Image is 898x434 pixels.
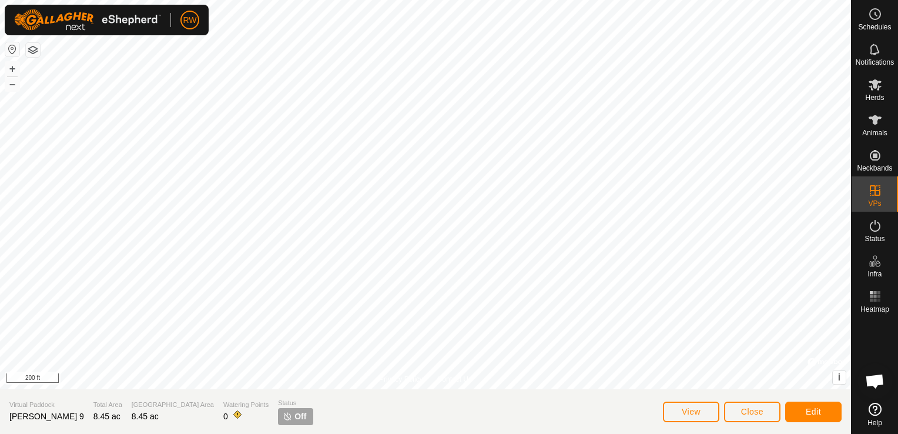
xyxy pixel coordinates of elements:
span: Infra [867,271,882,278]
span: 0 [223,412,228,421]
img: Gallagher Logo [14,9,161,31]
button: Edit [785,402,842,422]
button: Map Layers [26,43,40,57]
span: Neckbands [857,165,892,172]
span: Schedules [858,24,891,31]
span: Total Area [93,400,122,410]
span: 8.45 ac [93,412,120,421]
a: Contact Us [437,374,472,385]
span: View [682,407,701,416]
button: + [5,62,19,76]
span: [GEOGRAPHIC_DATA] Area [132,400,214,410]
span: Herds [865,94,884,101]
span: Edit [806,407,821,416]
span: RW [183,14,196,26]
a: Privacy Policy [379,374,423,385]
img: turn-off [283,412,292,421]
button: – [5,77,19,91]
div: Open chat [857,363,893,399]
span: Animals [862,129,887,136]
span: 8.45 ac [132,412,159,421]
a: Help [852,398,898,431]
span: Virtual Paddock [9,400,84,410]
span: Status [278,398,313,408]
span: Watering Points [223,400,269,410]
button: Reset Map [5,42,19,56]
span: [PERSON_NAME] 9 [9,412,84,421]
button: i [833,371,846,384]
span: Help [867,419,882,426]
span: Close [741,407,763,416]
span: VPs [868,200,881,207]
span: Heatmap [860,306,889,313]
span: Notifications [856,59,894,66]
span: Status [865,235,884,242]
span: i [838,372,840,382]
button: Close [724,402,780,422]
span: Off [294,410,306,423]
button: View [663,402,719,422]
